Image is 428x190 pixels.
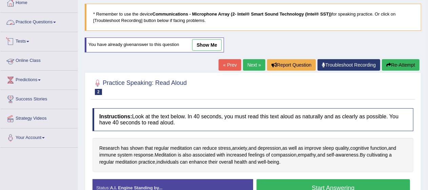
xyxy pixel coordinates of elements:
[93,78,187,95] h2: Practice Speaking: Read Aloud
[217,151,225,159] span: Click to see word definition
[115,159,137,166] span: Click to see word definition
[0,109,78,126] a: Strategy Videos
[0,51,78,68] a: Online Class
[218,145,231,152] span: Click to see word definition
[178,151,181,159] span: Click to see word definition
[0,128,78,145] a: Your Account
[271,151,297,159] span: Click to see word definition
[258,159,266,166] span: Click to see word definition
[0,13,78,30] a: Practice Questions
[258,145,281,152] span: Click to see word definition
[350,145,369,152] span: Click to see word definition
[268,159,279,166] span: Click to see word definition
[298,145,303,152] span: Click to see word definition
[85,4,421,31] blockquote: * Remember to use the device for speaking practice. Or click on [Troubleshoot Recording] button b...
[93,138,413,172] div: , , , , , . , , - . , - .
[139,159,155,166] span: Click to see word definition
[99,151,116,159] span: Click to see word definition
[305,145,322,152] span: Click to see word definition
[388,145,396,152] span: Click to see word definition
[367,151,388,159] span: Click to see word definition
[232,145,247,152] span: Click to see word definition
[226,151,247,159] span: Click to see word definition
[134,151,154,159] span: Click to see word definition
[243,59,265,71] a: Next »
[99,114,132,119] b: Instructions:
[180,159,188,166] span: Click to see word definition
[192,39,222,51] a: show me
[99,145,120,152] span: Click to see word definition
[155,151,177,159] span: Click to see word definition
[318,151,325,159] span: Click to see word definition
[157,159,179,166] span: Click to see word definition
[248,151,265,159] span: Click to see word definition
[130,145,143,152] span: Click to see word definition
[0,90,78,107] a: Success Stories
[370,145,387,152] span: Click to see word definition
[267,59,316,71] button: Report Question
[266,151,270,159] span: Click to see word definition
[152,11,332,17] b: Communications - Microphone Array (2- Intel® Smart Sound Technology (Intel® SST))
[145,145,153,152] span: Click to see word definition
[202,145,217,152] span: Click to see word definition
[335,145,349,152] span: Click to see word definition
[193,145,201,152] span: Click to see word definition
[121,145,129,152] span: Click to see word definition
[360,151,365,159] span: Click to see word definition
[282,145,287,152] span: Click to see word definition
[235,159,247,166] span: Click to see word definition
[208,159,218,166] span: Click to see word definition
[335,151,359,159] span: Click to see word definition
[289,145,297,152] span: Click to see word definition
[219,159,233,166] span: Click to see word definition
[95,89,102,95] span: 2
[382,59,420,71] button: Re-Attempt
[154,145,169,152] span: Click to see word definition
[170,145,192,152] span: Click to see word definition
[249,145,257,152] span: Click to see word definition
[323,145,334,152] span: Click to see word definition
[189,159,207,166] span: Click to see word definition
[327,151,334,159] span: Click to see word definition
[118,151,133,159] span: Click to see word definition
[183,151,191,159] span: Click to see word definition
[318,59,380,71] a: Troubleshoot Recording
[298,151,316,159] span: Click to see word definition
[0,32,78,49] a: Tests
[99,159,114,166] span: Click to see word definition
[85,38,224,52] div: You have already given answer to this question
[389,151,392,159] span: Click to see word definition
[0,71,78,88] a: Predictions
[192,151,215,159] span: Click to see word definition
[249,159,257,166] span: Click to see word definition
[219,59,241,71] a: « Prev
[93,108,413,131] h4: Look at the text below. In 40 seconds, you must read this text aloud as naturally and as clearly ...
